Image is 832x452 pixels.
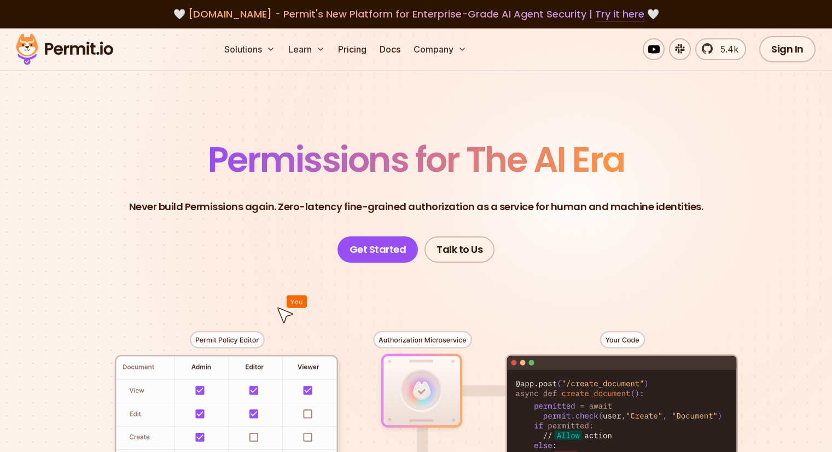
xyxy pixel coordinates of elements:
[714,43,738,56] span: 5.4k
[334,38,371,60] a: Pricing
[220,38,280,60] button: Solutions
[695,38,746,60] a: 5.4k
[129,199,703,215] p: Never build Permissions again. Zero-latency fine-grained authorization as a service for human and...
[409,38,471,60] button: Company
[375,38,405,60] a: Docs
[759,36,816,62] a: Sign In
[284,38,329,60] button: Learn
[424,236,494,263] a: Talk to Us
[188,7,644,21] span: [DOMAIN_NAME] - Permit's New Platform for Enterprise-Grade AI Agent Security |
[595,7,644,21] a: Try it here
[208,135,625,184] span: Permissions for The AI Era
[338,236,418,263] a: Get Started
[26,7,806,22] div: 🤍 🤍
[11,31,118,68] img: Permit logo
